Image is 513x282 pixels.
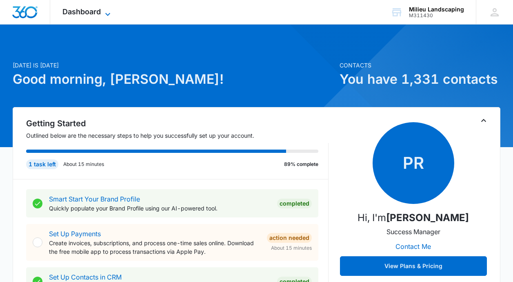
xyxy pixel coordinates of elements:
div: Completed [277,199,312,208]
div: Action Needed [267,233,312,243]
h1: Good morning, [PERSON_NAME]! [13,69,334,89]
strong: [PERSON_NAME] [386,212,469,224]
h2: Getting Started [26,117,328,130]
div: account id [409,13,464,18]
span: Dashboard [62,7,101,16]
a: Set Up Contacts in CRM [49,273,122,281]
p: 89% complete [284,161,318,168]
div: 1 task left [26,159,58,169]
button: View Plans & Pricing [340,256,487,276]
div: account name [409,6,464,13]
button: Contact Me [387,237,439,256]
p: Quickly populate your Brand Profile using our AI-powered tool. [49,204,270,213]
p: About 15 minutes [63,161,104,168]
p: Outlined below are the necessary steps to help you successfully set up your account. [26,131,328,140]
h1: You have 1,331 contacts [340,69,500,89]
p: Success Manager [386,227,440,237]
a: Smart Start Your Brand Profile [49,195,140,203]
a: Set Up Payments [49,230,101,238]
p: [DATE] is [DATE] [13,61,334,69]
button: Toggle Collapse [479,116,489,125]
p: Hi, I'm [358,210,469,225]
span: PR [373,122,454,204]
p: Contacts [340,61,500,69]
p: Create invoices, subscriptions, and process one-time sales online. Download the free mobile app t... [49,239,260,256]
span: About 15 minutes [271,244,312,252]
